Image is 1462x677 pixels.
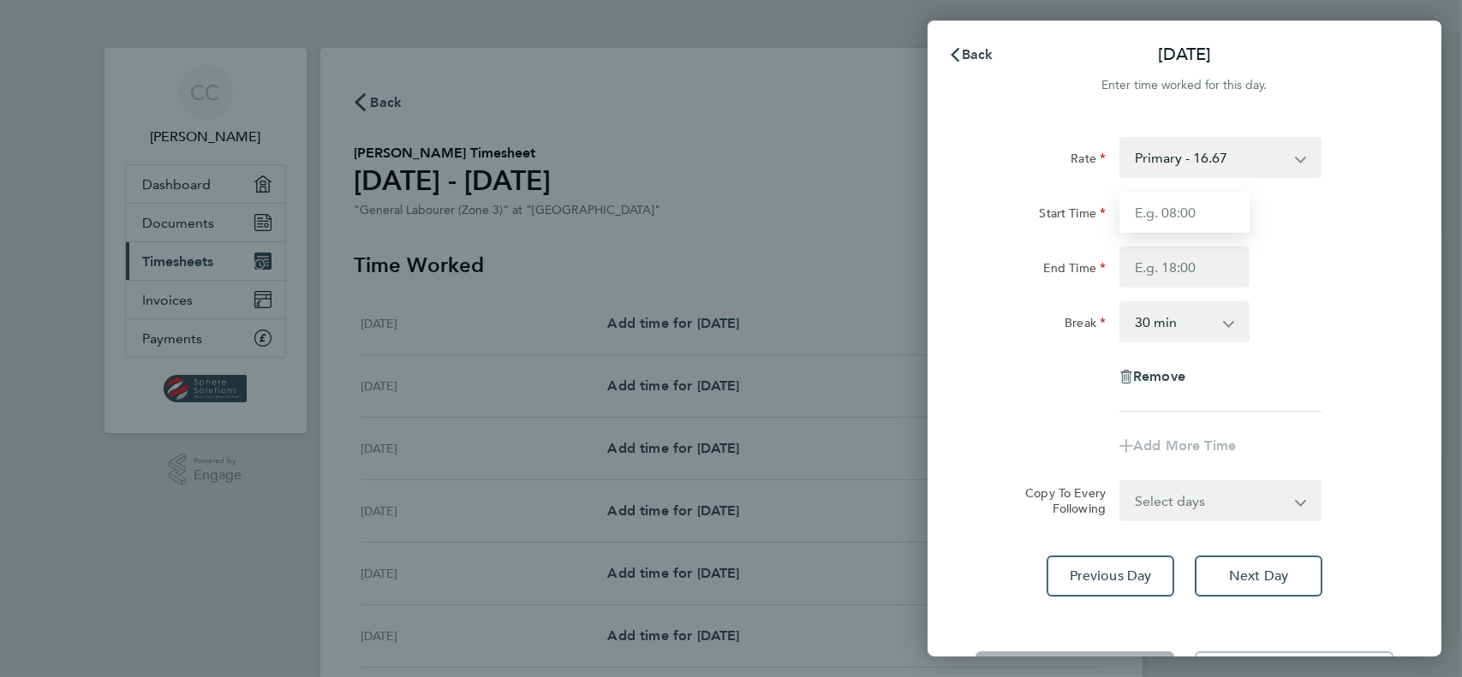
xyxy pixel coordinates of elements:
span: Back [962,46,994,62]
span: Next Day [1229,567,1288,585]
p: [DATE] [1158,43,1211,67]
label: Copy To Every Following [1011,485,1106,516]
label: Start Time [1039,205,1106,226]
label: Rate [1071,151,1106,171]
label: End Time [1043,260,1106,281]
button: Next Day [1195,555,1322,597]
span: Remove [1133,368,1185,384]
label: Break [1065,315,1106,336]
button: Remove [1119,370,1185,383]
button: Previous Day [1047,555,1174,597]
input: E.g. 18:00 [1119,246,1250,288]
span: Previous Day [1070,567,1152,585]
input: E.g. 08:00 [1119,192,1250,233]
button: Back [931,38,1011,72]
div: Enter time worked for this day. [928,75,1441,96]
